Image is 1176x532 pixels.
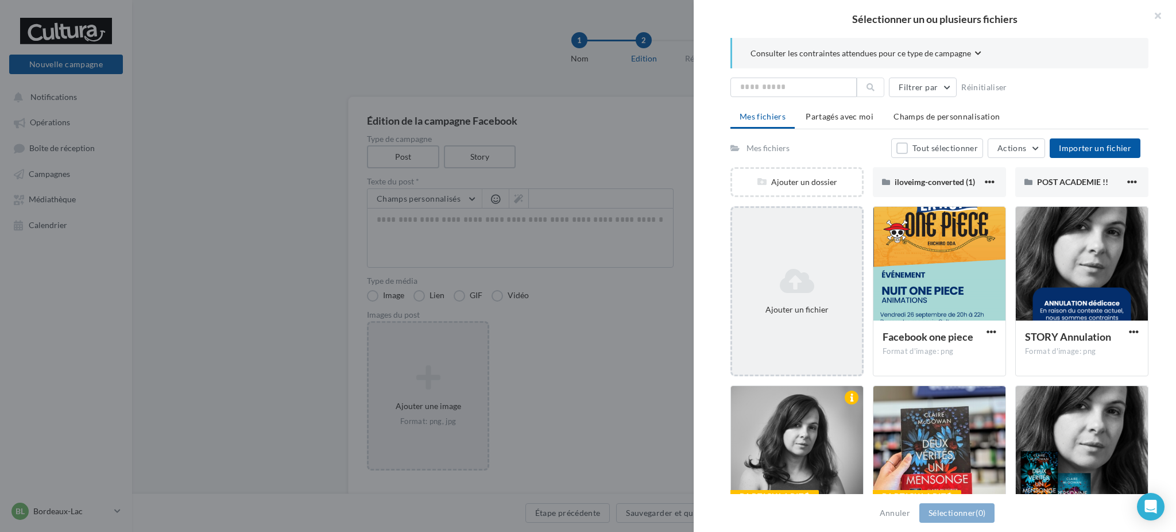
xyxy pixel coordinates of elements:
[751,48,971,59] span: Consulter les contraintes attendues pour ce type de campagne
[1137,493,1165,521] div: Open Intercom Messenger
[873,490,961,503] div: Particularité
[1025,346,1139,357] div: Format d'image: png
[891,138,983,158] button: Tout sélectionner
[889,78,957,97] button: Filtrer par
[988,138,1045,158] button: Actions
[957,80,1012,94] button: Réinitialiser
[732,176,862,188] div: Ajouter un dossier
[883,330,973,343] span: Facebook one piece
[976,508,985,518] span: (0)
[1037,177,1108,187] span: POST ACADEMIE !!
[1050,138,1140,158] button: Importer un fichier
[919,503,995,523] button: Sélectionner(0)
[806,111,873,121] span: Partagés avec moi
[712,14,1158,24] h2: Sélectionner un ou plusieurs fichiers
[883,346,996,357] div: Format d'image: png
[895,177,975,187] span: iloveimg-converted (1)
[893,111,1000,121] span: Champs de personnalisation
[875,506,915,520] button: Annuler
[740,111,786,121] span: Mes fichiers
[1025,330,1111,343] span: STORY Annulation
[1059,143,1131,153] span: Importer un fichier
[751,47,981,61] button: Consulter les contraintes attendues pour ce type de campagne
[730,490,819,503] div: Particularité
[746,142,790,154] div: Mes fichiers
[997,143,1026,153] span: Actions
[737,304,857,315] div: Ajouter un fichier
